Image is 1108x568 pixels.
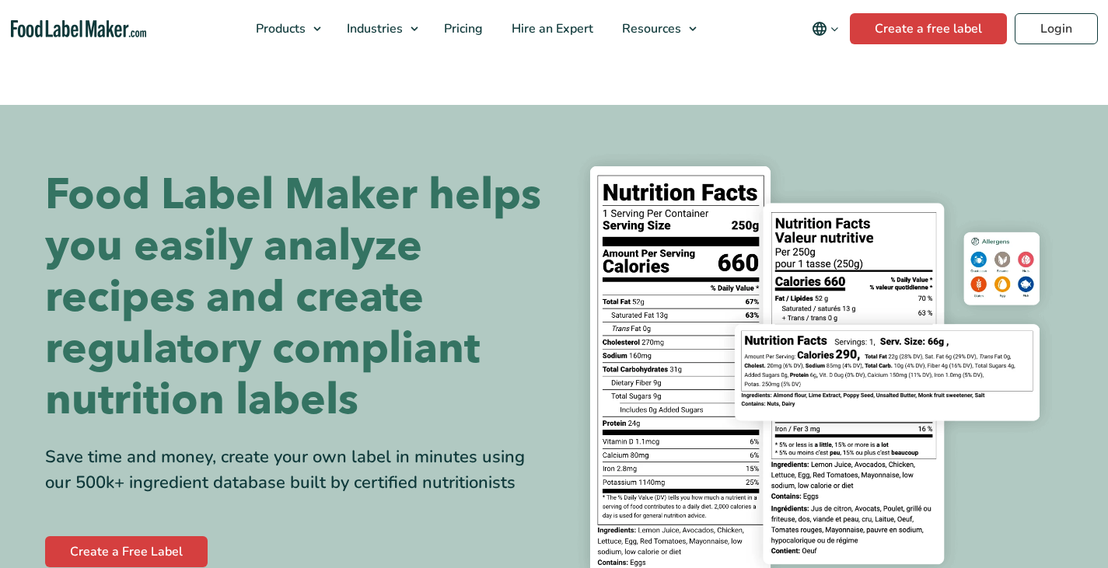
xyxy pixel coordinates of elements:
[850,13,1007,44] a: Create a free label
[342,20,404,37] span: Industries
[45,169,543,426] h1: Food Label Maker helps you easily analyze recipes and create regulatory compliant nutrition labels
[617,20,683,37] span: Resources
[45,536,208,567] a: Create a Free Label
[439,20,484,37] span: Pricing
[251,20,307,37] span: Products
[801,13,850,44] button: Change language
[45,444,543,496] div: Save time and money, create your own label in minutes using our 500k+ ingredient database built b...
[1015,13,1098,44] a: Login
[11,20,147,38] a: Food Label Maker homepage
[507,20,595,37] span: Hire an Expert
